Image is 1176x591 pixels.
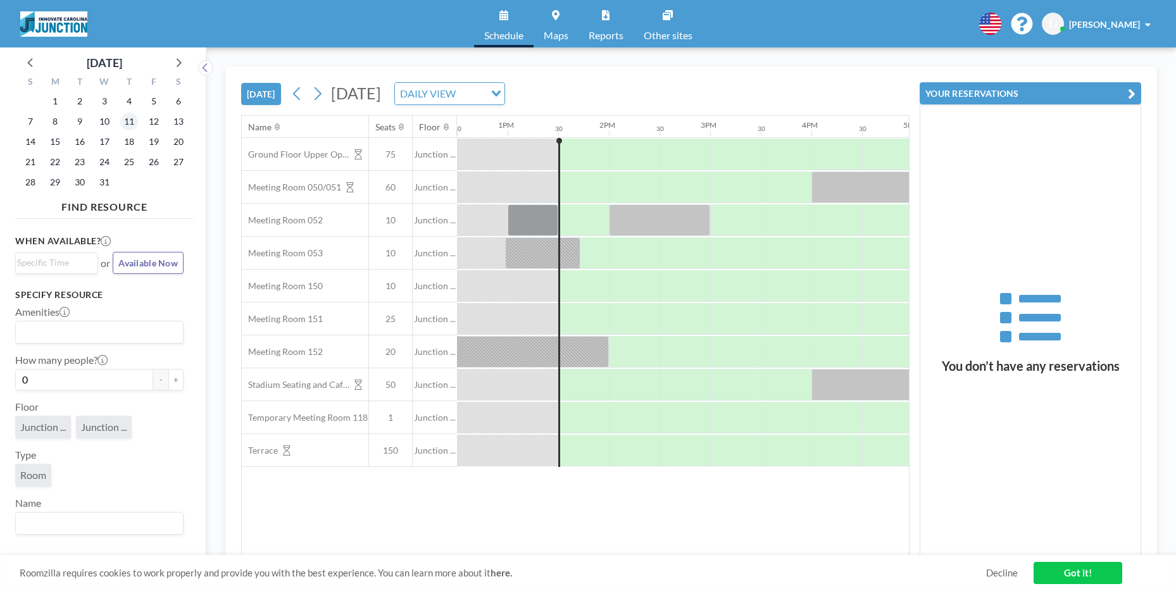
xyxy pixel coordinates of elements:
[802,120,818,130] div: 4PM
[18,75,43,91] div: S
[395,83,504,104] div: Search for option
[413,379,457,390] span: Junction ...
[20,567,986,579] span: Roomzilla requires cookies to work properly and provide you with the best experience. You can lea...
[454,125,461,133] div: 30
[113,252,184,274] button: Available Now
[369,247,412,259] span: 10
[369,182,412,193] span: 60
[242,247,323,259] span: Meeting Room 053
[71,92,89,110] span: Tuesday, December 2, 2025
[248,121,272,133] div: Name
[920,358,1141,374] h3: You don’t have any reservations
[413,215,457,226] span: Junction ...
[460,85,484,102] input: Search for option
[859,125,866,133] div: 30
[96,153,113,171] span: Wednesday, December 24, 2025
[331,84,381,103] span: [DATE]
[986,567,1018,579] a: Decline
[413,247,457,259] span: Junction ...
[242,313,323,325] span: Meeting Room 151
[116,75,141,91] div: T
[46,173,64,191] span: Monday, December 29, 2025
[758,125,765,133] div: 30
[413,182,457,193] span: Junction ...
[120,153,138,171] span: Thursday, December 25, 2025
[46,92,64,110] span: Monday, December 1, 2025
[16,321,183,343] div: Search for option
[46,153,64,171] span: Monday, December 22, 2025
[20,421,66,433] span: Junction ...
[15,497,41,509] label: Name
[68,75,92,91] div: T
[17,515,176,532] input: Search for option
[589,30,623,40] span: Reports
[16,513,183,534] div: Search for option
[242,149,349,160] span: Ground Floor Upper Open Area
[241,83,281,105] button: [DATE]
[16,253,97,272] div: Search for option
[22,153,39,171] span: Sunday, December 21, 2025
[15,354,108,366] label: How many people?
[397,85,458,102] span: DAILY VIEW
[120,133,138,151] span: Thursday, December 18, 2025
[920,82,1141,104] button: YOUR RESERVATIONS
[413,149,457,160] span: Junction ...
[419,121,441,133] div: Floor
[1069,19,1140,30] span: [PERSON_NAME]
[903,120,919,130] div: 5PM
[96,173,113,191] span: Wednesday, December 31, 2025
[242,215,323,226] span: Meeting Room 052
[369,412,412,423] span: 1
[375,121,396,133] div: Seats
[96,92,113,110] span: Wednesday, December 3, 2025
[555,125,563,133] div: 30
[22,113,39,130] span: Sunday, December 7, 2025
[17,324,176,340] input: Search for option
[369,379,412,390] span: 50
[87,54,122,72] div: [DATE]
[46,133,64,151] span: Monday, December 15, 2025
[118,258,178,268] span: Available Now
[369,346,412,358] span: 20
[170,133,187,151] span: Saturday, December 20, 2025
[484,30,523,40] span: Schedule
[369,215,412,226] span: 10
[544,30,568,40] span: Maps
[15,306,70,318] label: Amenities
[20,469,46,481] span: Room
[498,120,514,130] div: 1PM
[413,445,457,456] span: Junction ...
[1034,562,1122,584] a: Got it!
[656,125,664,133] div: 30
[81,421,127,433] span: Junction ...
[145,153,163,171] span: Friday, December 26, 2025
[369,445,412,456] span: 150
[242,379,349,390] span: Stadium Seating and Cafe area
[491,567,512,578] a: here.
[120,113,138,130] span: Thursday, December 11, 2025
[22,173,39,191] span: Sunday, December 28, 2025
[145,133,163,151] span: Friday, December 19, 2025
[71,113,89,130] span: Tuesday, December 9, 2025
[96,133,113,151] span: Wednesday, December 17, 2025
[141,75,166,91] div: F
[644,30,692,40] span: Other sites
[15,449,36,461] label: Type
[413,313,457,325] span: Junction ...
[242,182,341,193] span: Meeting Room 050/051
[1049,18,1058,30] span: EJ
[170,92,187,110] span: Saturday, December 6, 2025
[15,196,194,213] h4: FIND RESOURCE
[599,120,615,130] div: 2PM
[170,113,187,130] span: Saturday, December 13, 2025
[20,11,87,37] img: organization-logo
[43,75,68,91] div: M
[242,346,323,358] span: Meeting Room 152
[170,153,187,171] span: Saturday, December 27, 2025
[120,92,138,110] span: Thursday, December 4, 2025
[369,149,412,160] span: 75
[145,113,163,130] span: Friday, December 12, 2025
[242,412,368,423] span: Temporary Meeting Room 118
[71,173,89,191] span: Tuesday, December 30, 2025
[369,313,412,325] span: 25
